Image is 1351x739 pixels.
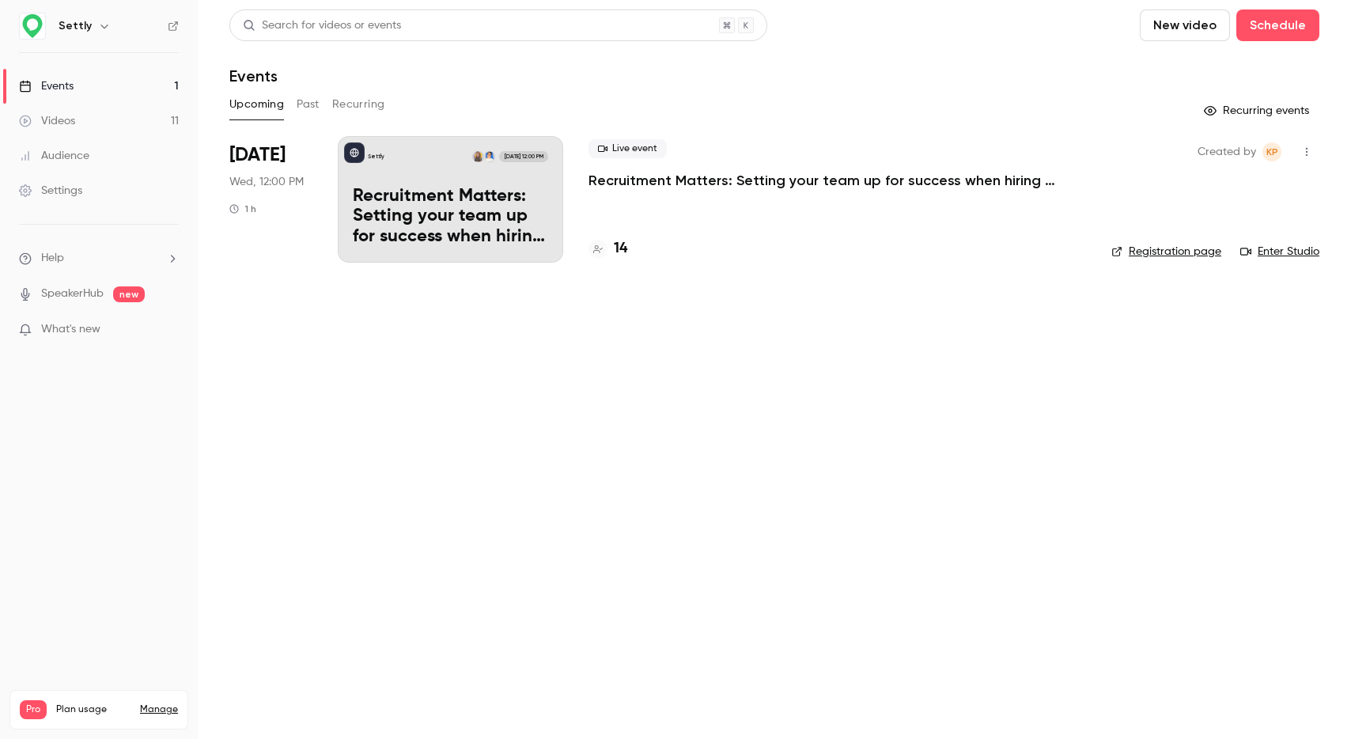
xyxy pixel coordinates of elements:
[20,700,47,719] span: Pro
[229,203,256,215] div: 1 h
[1240,244,1319,260] a: Enter Studio
[588,139,667,158] span: Live event
[297,92,320,117] button: Past
[140,703,178,716] a: Manage
[588,238,627,260] a: 14
[59,18,92,34] h6: Settly
[229,136,312,263] div: Sep 24 Wed, 12:00 PM (Europe/Amsterdam)
[229,92,284,117] button: Upcoming
[160,323,179,337] iframe: Noticeable Trigger
[1236,9,1319,41] button: Schedule
[56,703,131,716] span: Plan usage
[332,92,385,117] button: Recurring
[368,153,384,161] p: Settly
[41,286,104,302] a: SpeakerHub
[41,321,100,338] span: What's new
[20,13,45,39] img: Settly
[1197,98,1319,123] button: Recurring events
[19,148,89,164] div: Audience
[113,286,145,302] span: new
[472,151,483,162] img: Erika Barbato
[229,66,278,85] h1: Events
[229,174,304,190] span: Wed, 12:00 PM
[614,238,627,260] h4: 14
[19,78,74,94] div: Events
[499,151,547,162] span: [DATE] 12:00 PM
[338,136,563,263] a: Recruitment Matters: Setting your team up for success when hiring internationallySettlySandra Saz...
[1262,142,1281,161] span: Kimo Paula
[229,142,286,168] span: [DATE]
[1266,142,1278,161] span: KP
[1140,9,1230,41] button: New video
[19,250,179,267] li: help-dropdown-opener
[588,171,1063,190] a: Recruitment Matters: Setting your team up for success when hiring internationally
[19,113,75,129] div: Videos
[243,17,401,34] div: Search for videos or events
[19,183,82,199] div: Settings
[1198,142,1256,161] span: Created by
[41,250,64,267] span: Help
[353,187,548,248] p: Recruitment Matters: Setting your team up for success when hiring internationally
[1111,244,1221,260] a: Registration page
[484,151,495,162] img: Sandra Sazdov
